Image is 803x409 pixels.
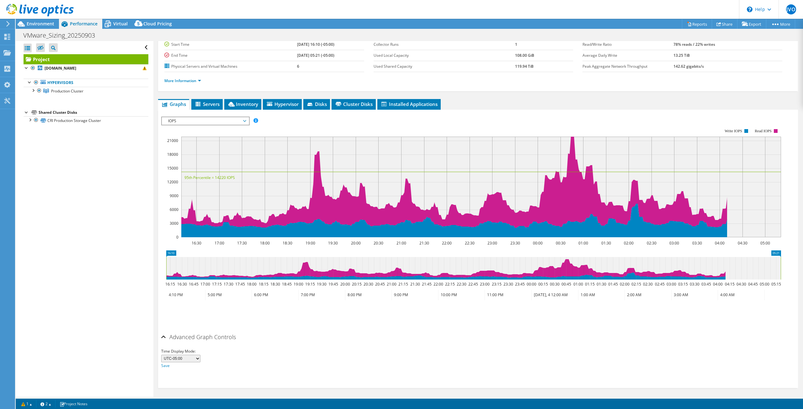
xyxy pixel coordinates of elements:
[692,240,702,246] text: 03:30
[582,63,673,70] label: Peak Aggregate Network Throughput
[457,281,466,287] text: 22:30
[24,64,148,72] a: [DOMAIN_NAME]
[515,281,525,287] text: 23:45
[550,281,560,287] text: 00:30
[260,240,270,246] text: 18:00
[20,32,105,39] h1: VMware_Sizing_20250903
[143,21,172,27] span: Cloud Pricing
[297,42,334,47] b: [DATE] 16:10 (-05:00)
[70,21,98,27] span: Performance
[433,281,443,287] text: 22:00
[755,129,772,133] text: Read IOPS
[465,240,475,246] text: 22:30
[161,349,196,354] span: Time Display Mode:
[715,240,725,246] text: 04:00
[24,54,148,64] a: Project
[748,281,758,287] text: 04:45
[422,281,432,287] text: 21:45
[445,281,455,287] text: 22:15
[492,281,502,287] text: 23:15
[212,281,222,287] text: 17:15
[682,19,712,29] a: Reports
[164,52,297,59] label: End Time
[480,281,490,287] text: 23:00
[515,53,534,58] b: 108.00 GiB
[306,240,315,246] text: 19:00
[374,52,515,59] label: Used Local Capacity
[601,240,611,246] text: 01:30
[515,42,517,47] b: 1
[387,281,396,287] text: 21:00
[161,363,170,368] a: Save
[487,240,497,246] text: 23:00
[170,207,178,212] text: 6000
[667,281,676,287] text: 03:00
[55,400,92,408] a: Project Notes
[585,281,595,287] text: 01:15
[673,64,704,69] b: 142.62 gigabits/s
[306,101,327,107] span: Disks
[165,117,246,125] span: IOPS
[352,281,362,287] text: 20:15
[582,41,673,48] label: Read/Write Ratio
[538,281,548,287] text: 00:15
[235,281,245,287] text: 17:45
[283,240,292,246] text: 18:30
[515,64,534,69] b: 119.94 TiB
[597,281,606,287] text: 01:30
[39,109,148,116] div: Shared Cluster Disks
[690,281,699,287] text: 03:30
[573,281,583,287] text: 01:00
[335,101,373,107] span: Cluster Disks
[184,175,235,180] text: 95th Percentile = 14220 IOPS
[608,281,618,287] text: 01:45
[176,234,178,240] text: 0
[643,281,653,287] text: 02:30
[760,240,770,246] text: 05:00
[164,78,201,83] a: More Information
[655,281,665,287] text: 02:45
[738,240,747,246] text: 04:30
[582,52,673,59] label: Average Daily Write
[247,281,257,287] text: 18:00
[725,281,735,287] text: 04:15
[24,116,148,124] a: CRI Production Storage Cluster
[396,240,406,246] text: 21:00
[170,221,178,226] text: 3000
[17,400,36,408] a: 1
[282,281,292,287] text: 18:45
[224,281,233,287] text: 17:30
[725,129,742,133] text: Write IOPS
[194,101,220,107] span: Servers
[237,240,247,246] text: 17:30
[164,41,297,48] label: Start Time
[167,138,178,143] text: 21000
[410,281,420,287] text: 21:30
[266,101,299,107] span: Hypervisor
[200,281,210,287] text: 17:00
[712,19,737,29] a: Share
[24,79,148,87] a: Hypervisors
[294,281,303,287] text: 19:00
[786,4,796,14] span: JVO
[165,281,175,287] text: 16:15
[27,21,54,27] span: Environment
[556,240,566,246] text: 00:30
[161,101,186,107] span: Graphs
[113,21,128,27] span: Virtual
[161,331,236,343] h2: Advanced Graph Controls
[45,66,76,71] b: [DOMAIN_NAME]
[578,240,588,246] text: 01:00
[737,19,766,29] a: Export
[297,53,334,58] b: [DATE] 05:21 (-05:00)
[374,240,383,246] text: 20:30
[328,281,338,287] text: 19:45
[631,281,641,287] text: 02:15
[270,281,280,287] text: 18:30
[561,281,571,287] text: 00:45
[167,165,178,171] text: 15000
[170,193,178,198] text: 9000
[468,281,478,287] text: 22:45
[351,240,361,246] text: 20:00
[374,63,515,70] label: Used Shared Capacity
